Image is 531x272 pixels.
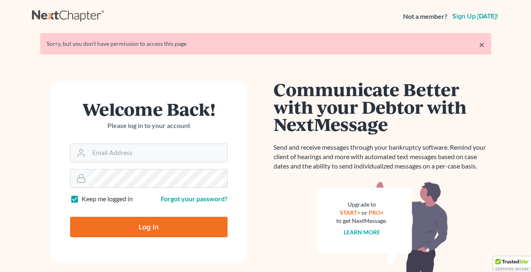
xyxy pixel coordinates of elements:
[493,256,531,272] div: TrustedSite Certified
[89,144,227,162] input: Email Address
[70,121,228,130] p: Please log in to your account
[337,217,387,225] div: to get NextMessage.
[274,143,491,171] p: Send and receive messages through your bankruptcy software. Remind your client of hearings and mo...
[337,200,387,209] div: Upgrade to
[479,40,485,49] a: ×
[274,81,491,133] h1: Communicate Better with your Debtor with NextMessage
[70,217,228,237] input: Log In
[340,209,360,216] a: START+
[362,209,367,216] span: or
[369,209,384,216] a: PRO+
[70,100,228,118] h1: Welcome Back!
[403,12,447,21] strong: Not a member?
[82,194,133,204] label: Keep me logged in
[161,195,228,202] a: Forgot your password?
[344,229,380,236] a: Learn more
[451,13,499,20] a: Sign up [DATE]!
[47,40,485,48] div: Sorry, but you don't have permission to access this page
